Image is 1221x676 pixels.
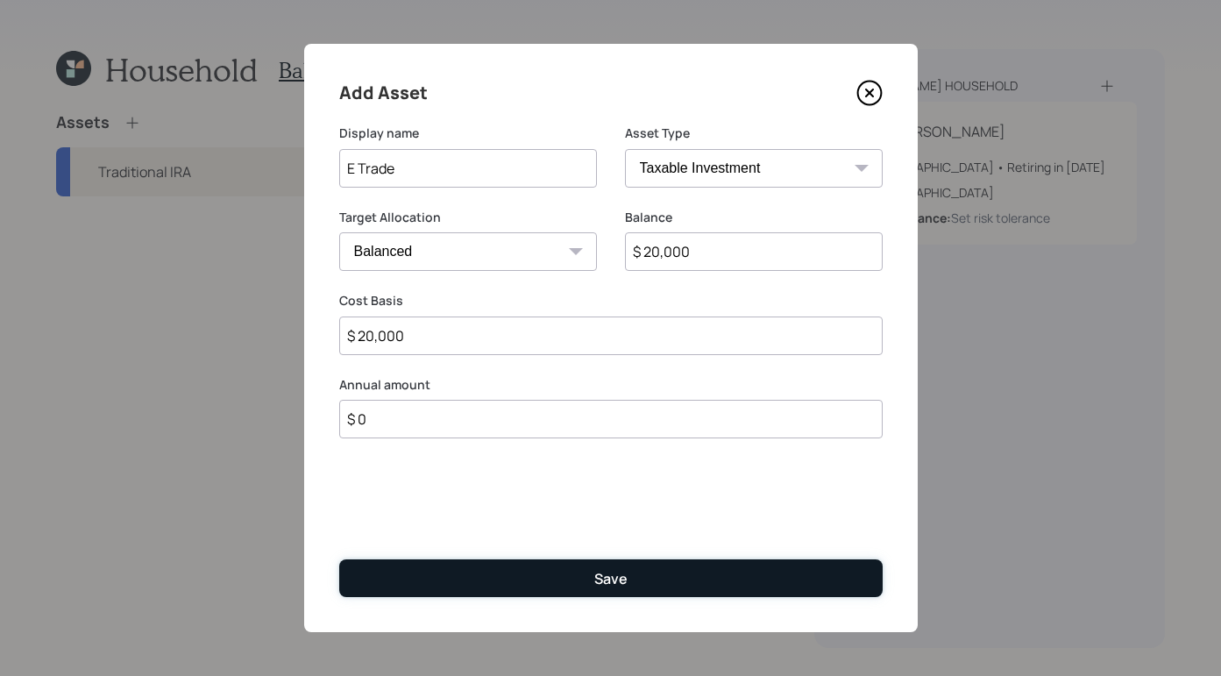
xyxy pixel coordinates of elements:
[594,569,628,588] div: Save
[625,209,883,226] label: Balance
[339,209,597,226] label: Target Allocation
[339,559,883,597] button: Save
[339,292,883,310] label: Cost Basis
[625,125,883,142] label: Asset Type
[339,376,883,394] label: Annual amount
[339,125,597,142] label: Display name
[339,79,428,107] h4: Add Asset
